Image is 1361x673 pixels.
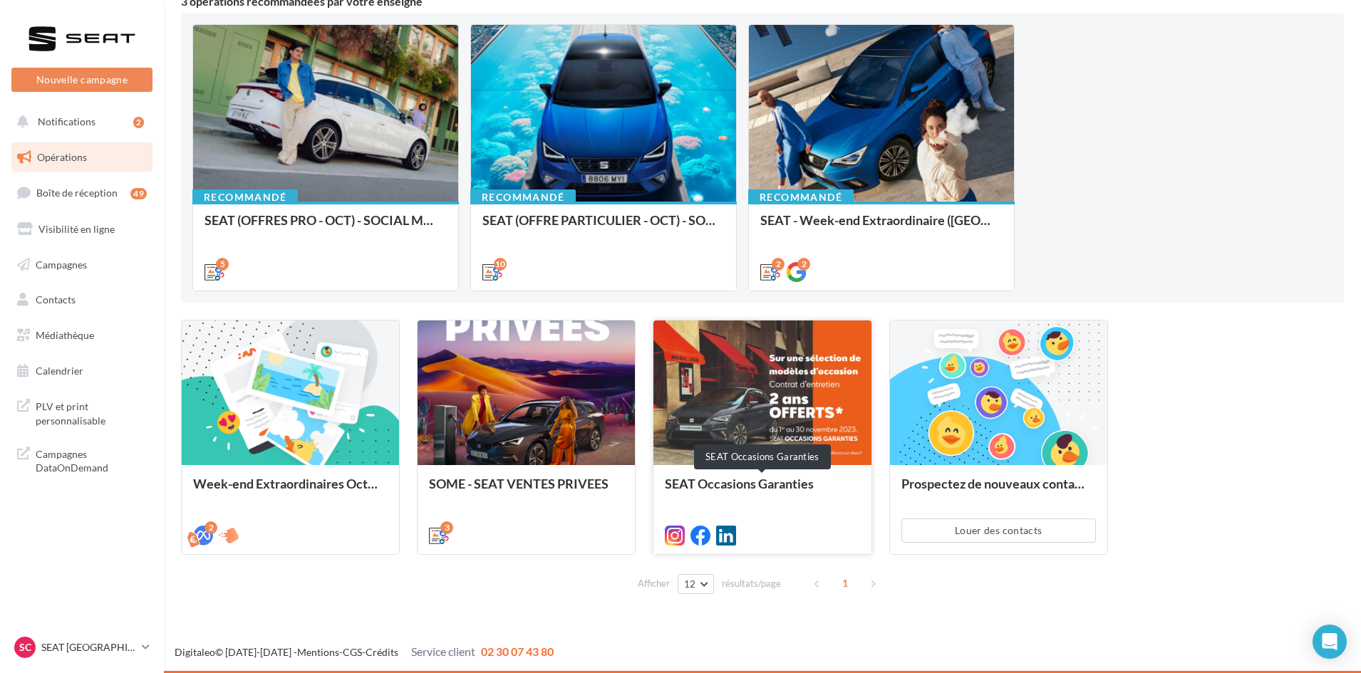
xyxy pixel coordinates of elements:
[192,189,298,205] div: Recommandé
[429,476,623,505] div: SOME - SEAT VENTES PRIVEES
[481,645,554,658] span: 02 30 07 43 80
[11,68,152,92] button: Nouvelle campagne
[901,518,1096,543] button: Louer des contacts
[297,646,339,658] a: Mentions
[38,115,95,127] span: Notifications
[9,439,155,481] a: Campagnes DataOnDemand
[36,187,118,199] span: Boîte de réception
[205,213,447,241] div: SEAT (OFFRES PRO - OCT) - SOCIAL MEDIA
[772,258,785,271] div: 2
[38,223,115,235] span: Visibilité en ligne
[482,213,725,241] div: SEAT (OFFRE PARTICULIER - OCT) - SOCIAL MEDIA
[41,640,136,654] p: SEAT [GEOGRAPHIC_DATA]
[343,646,362,658] a: CGS
[9,250,155,280] a: Campagnes
[36,397,147,427] span: PLV et print personnalisable
[36,329,94,341] span: Médiathèque
[665,476,859,505] div: SEAT Occasions Garanties
[193,476,388,505] div: Week-end Extraordinaires Octobre 2025
[470,189,576,205] div: Recommandé
[722,577,781,590] span: résultats/page
[9,214,155,244] a: Visibilité en ligne
[37,151,87,163] span: Opérations
[9,142,155,172] a: Opérations
[901,476,1096,505] div: Prospectez de nouveaux contacts
[9,320,155,350] a: Médiathèque
[440,521,453,534] div: 3
[9,107,150,137] button: Notifications 2
[9,391,155,433] a: PLV et print personnalisable
[205,521,217,534] div: 2
[494,258,507,271] div: 10
[175,646,554,658] span: © [DATE]-[DATE] - - -
[216,258,229,271] div: 5
[694,444,831,469] div: SEAT Occasions Garanties
[36,258,87,270] span: Campagnes
[797,258,810,271] div: 2
[130,188,147,199] div: 49
[175,646,215,658] a: Digitaleo
[834,572,857,595] span: 1
[133,117,144,128] div: 2
[36,293,76,306] span: Contacts
[19,640,31,654] span: SC
[9,285,155,315] a: Contacts
[11,634,152,661] a: SC SEAT [GEOGRAPHIC_DATA]
[678,574,714,594] button: 12
[638,577,670,590] span: Afficher
[684,578,696,590] span: 12
[36,444,147,475] span: Campagnes DataOnDemand
[36,365,83,377] span: Calendrier
[760,213,1003,241] div: SEAT - Week-end Extraordinaire ([GEOGRAPHIC_DATA]) - OCTOBRE
[1313,625,1347,659] div: Open Intercom Messenger
[366,646,398,658] a: Crédits
[9,356,155,386] a: Calendrier
[748,189,854,205] div: Recommandé
[9,177,155,208] a: Boîte de réception49
[411,645,475,658] span: Service client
